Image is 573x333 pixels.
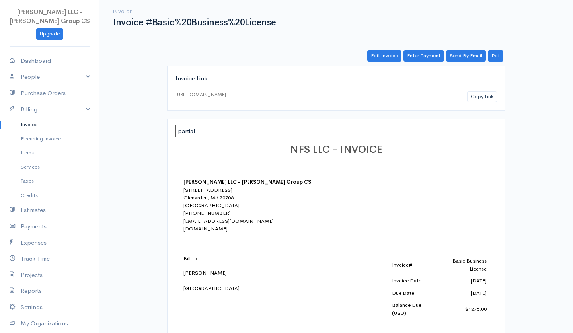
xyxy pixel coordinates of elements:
div: [URL][DOMAIN_NAME] [175,91,226,98]
button: Copy Link [467,91,497,103]
span: partial [175,125,197,137]
a: Pdf [488,50,503,62]
td: Balance Due (USD) [390,299,436,319]
a: Upgrade [36,28,63,40]
div: Invoice Link [175,74,497,83]
p: Bill To [183,255,323,263]
div: [PERSON_NAME] [GEOGRAPHIC_DATA] [183,255,323,292]
td: Basic Business License [436,255,489,275]
h1: Invoice #Basic%20Business%20License [113,18,276,27]
b: [PERSON_NAME] LLC - [PERSON_NAME] Group CS [183,179,311,185]
a: Edit Invoice [367,50,401,62]
a: Enter Payment [403,50,444,62]
td: [DATE] [436,287,489,299]
td: Invoice Date [390,275,436,287]
td: [DATE] [436,275,489,287]
a: Send By Email [446,50,486,62]
td: Due Date [390,287,436,299]
td: $1275.00 [436,299,489,319]
h6: Invoice [113,10,276,14]
div: [STREET_ADDRESS] Glenarden, Md 20706 [GEOGRAPHIC_DATA] [PHONE_NUMBER] [EMAIL_ADDRESS][DOMAIN_NAME... [183,186,323,233]
td: Invoice# [390,255,436,275]
span: [PERSON_NAME] LLC - [PERSON_NAME] Group CS [10,8,90,25]
h1: NFS LLC - INVOICE [183,144,489,156]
